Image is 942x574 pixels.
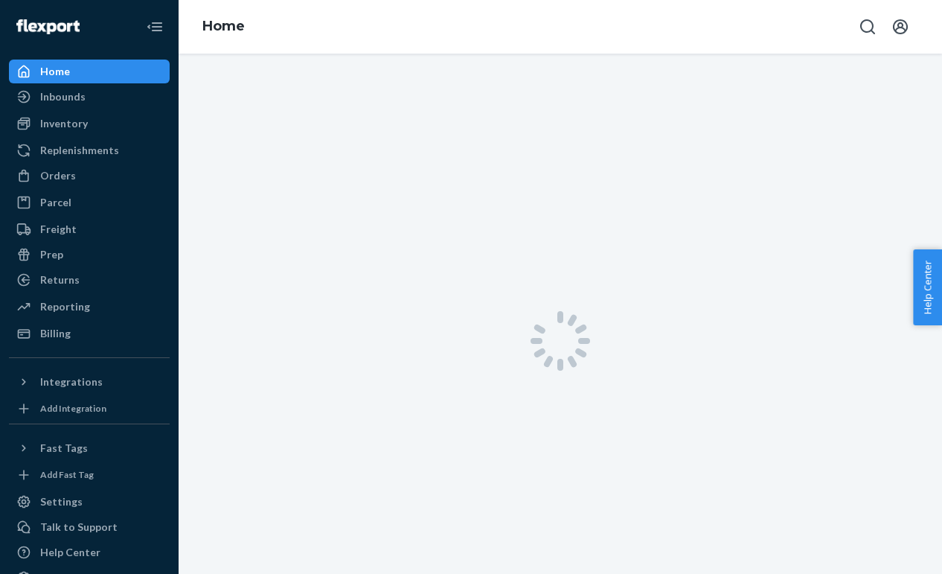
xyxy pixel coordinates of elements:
a: Inventory [9,112,170,135]
div: Returns [40,272,80,287]
div: Reporting [40,299,90,314]
a: Settings [9,490,170,514]
div: Inventory [40,116,88,131]
a: Inbounds [9,85,170,109]
a: Home [202,18,245,34]
div: Settings [40,494,83,509]
img: Flexport logo [16,19,80,34]
a: Returns [9,268,170,292]
button: Open Search Box [853,12,882,42]
div: Help Center [40,545,100,560]
button: Help Center [913,249,942,325]
a: Orders [9,164,170,188]
ol: breadcrumbs [190,5,257,48]
button: Talk to Support [9,515,170,539]
button: Close Navigation [140,12,170,42]
a: Reporting [9,295,170,319]
a: Home [9,60,170,83]
div: Home [40,64,70,79]
a: Billing [9,322,170,345]
div: Integrations [40,374,103,389]
div: Replenishments [40,143,119,158]
button: Open account menu [885,12,915,42]
div: Talk to Support [40,520,118,535]
a: Replenishments [9,138,170,162]
div: Orders [40,168,76,183]
a: Prep [9,243,170,267]
div: Add Integration [40,402,106,415]
button: Integrations [9,370,170,394]
div: Inbounds [40,89,86,104]
a: Parcel [9,191,170,214]
div: Freight [40,222,77,237]
div: Billing [40,326,71,341]
div: Prep [40,247,63,262]
a: Add Fast Tag [9,466,170,484]
a: Help Center [9,540,170,564]
div: Parcel [40,195,71,210]
div: Add Fast Tag [40,468,94,481]
div: Fast Tags [40,441,88,456]
a: Freight [9,217,170,241]
button: Fast Tags [9,436,170,460]
a: Add Integration [9,400,170,418]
